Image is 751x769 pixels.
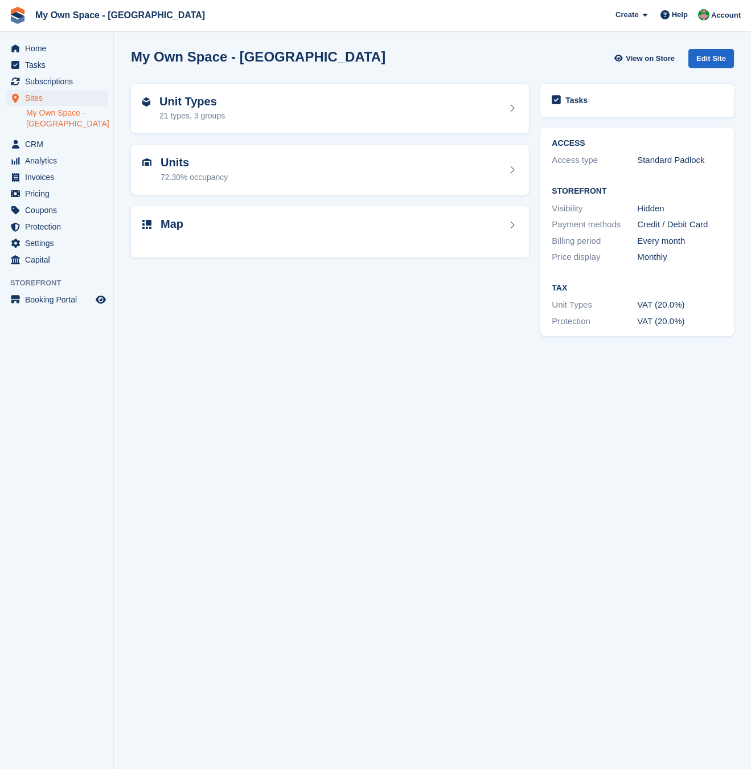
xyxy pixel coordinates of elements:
a: menu [6,169,108,185]
span: Coupons [25,202,93,218]
a: menu [6,40,108,56]
a: menu [6,186,108,202]
div: Payment methods [552,218,637,231]
span: Settings [25,235,93,251]
a: menu [6,252,108,268]
a: menu [6,73,108,89]
span: CRM [25,136,93,152]
h2: Map [161,218,183,231]
h2: Tax [552,284,723,293]
span: Home [25,40,93,56]
div: Edit Site [688,49,734,68]
div: Access type [552,154,637,167]
h2: Tasks [565,95,588,105]
a: Units 72.30% occupancy [131,145,529,195]
h2: My Own Space - [GEOGRAPHIC_DATA] [131,49,385,64]
span: Account [711,10,741,21]
div: Hidden [637,202,723,215]
span: Booking Portal [25,292,93,308]
img: stora-icon-8386f47178a22dfd0bd8f6a31ec36ba5ce8667c1dd55bd0f319d3a0aa187defe.svg [9,7,26,24]
h2: ACCESS [552,139,723,148]
span: Pricing [25,186,93,202]
a: menu [6,235,108,251]
h2: Storefront [552,187,723,196]
img: unit-type-icn-2b2737a686de81e16bb02015468b77c625bbabd49415b5ef34ead5e3b44a266d.svg [142,97,150,107]
a: menu [6,219,108,235]
span: Capital [25,252,93,268]
a: menu [6,57,108,73]
div: Every month [637,235,723,248]
a: menu [6,136,108,152]
div: Visibility [552,202,637,215]
a: Preview store [94,293,108,306]
span: Invoices [25,169,93,185]
span: View on Store [626,53,675,64]
a: menu [6,90,108,106]
div: 72.30% occupancy [161,171,228,183]
div: Unit Types [552,298,637,312]
img: map-icn-33ee37083ee616e46c38cad1a60f524a97daa1e2b2c8c0bc3eb3415660979fc1.svg [142,220,151,229]
span: Subscriptions [25,73,93,89]
span: Help [672,9,688,21]
div: Standard Padlock [637,154,723,167]
div: 21 types, 3 groups [159,110,225,122]
span: Sites [25,90,93,106]
div: Credit / Debit Card [637,218,723,231]
div: Monthly [637,251,723,264]
span: Tasks [25,57,93,73]
a: menu [6,292,108,308]
div: Protection [552,315,637,328]
span: Create [615,9,638,21]
img: unit-icn-7be61d7bf1b0ce9d3e12c5938cc71ed9869f7b940bace4675aadf7bd6d80202e.svg [142,158,151,166]
h2: Unit Types [159,95,225,108]
h2: Units [161,156,228,169]
a: My Own Space - [GEOGRAPHIC_DATA] [31,6,210,24]
a: Unit Types 21 types, 3 groups [131,84,529,134]
a: Map [131,206,529,258]
div: Price display [552,251,637,264]
div: VAT (20.0%) [637,315,723,328]
span: Protection [25,219,93,235]
a: Edit Site [688,49,734,72]
div: Billing period [552,235,637,248]
span: Storefront [10,277,113,289]
img: Millie Webb [698,9,709,21]
a: menu [6,202,108,218]
a: menu [6,153,108,169]
span: Analytics [25,153,93,169]
a: My Own Space - [GEOGRAPHIC_DATA] [26,108,108,129]
a: View on Store [613,49,679,68]
div: VAT (20.0%) [637,298,723,312]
